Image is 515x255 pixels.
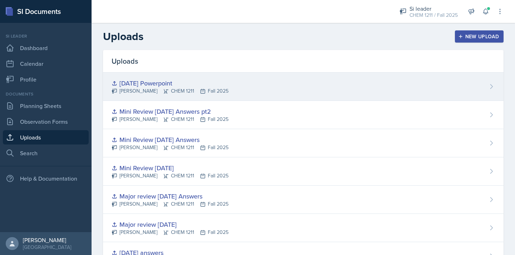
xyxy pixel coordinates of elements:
div: [DATE] Powerpoint [112,78,229,88]
a: Calendar [3,57,89,71]
a: Major review [DATE] Answers [PERSON_NAME]CHEM 1211Fall 2025 [103,186,504,214]
div: CHEM 1211 / Fall 2025 [409,11,458,19]
div: Help & Documentation [3,171,89,186]
a: Mini Review [DATE] Answers [PERSON_NAME]CHEM 1211Fall 2025 [103,129,504,157]
div: Si leader [3,33,89,39]
a: Profile [3,72,89,87]
div: [PERSON_NAME] CHEM 1211 Fall 2025 [112,144,229,151]
div: Uploads [103,50,504,73]
a: Uploads [3,130,89,144]
div: [PERSON_NAME] [23,236,71,244]
a: Planning Sheets [3,99,89,113]
div: [PERSON_NAME] CHEM 1211 Fall 2025 [112,87,229,95]
a: Major review [DATE] [PERSON_NAME]CHEM 1211Fall 2025 [103,214,504,242]
div: Mini Review [DATE] [112,163,229,173]
a: [DATE] Powerpoint [PERSON_NAME]CHEM 1211Fall 2025 [103,73,504,101]
div: [PERSON_NAME] CHEM 1211 Fall 2025 [112,200,229,208]
div: [PERSON_NAME] CHEM 1211 Fall 2025 [112,229,229,236]
a: Dashboard [3,41,89,55]
button: New Upload [455,30,504,43]
div: Si leader [409,4,458,13]
div: Major review [DATE] [112,220,229,229]
h2: Uploads [103,30,143,43]
a: Observation Forms [3,114,89,129]
div: [PERSON_NAME] CHEM 1211 Fall 2025 [112,116,229,123]
a: Mini Review [DATE] [PERSON_NAME]CHEM 1211Fall 2025 [103,157,504,186]
div: Major review [DATE] Answers [112,191,229,201]
div: Documents [3,91,89,97]
div: Mini Review [DATE] Answers pt2 [112,107,229,116]
div: New Upload [460,34,499,39]
a: Mini Review [DATE] Answers pt2 [PERSON_NAME]CHEM 1211Fall 2025 [103,101,504,129]
div: [PERSON_NAME] CHEM 1211 Fall 2025 [112,172,229,180]
div: Mini Review [DATE] Answers [112,135,229,144]
div: [GEOGRAPHIC_DATA] [23,244,71,251]
a: Search [3,146,89,160]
